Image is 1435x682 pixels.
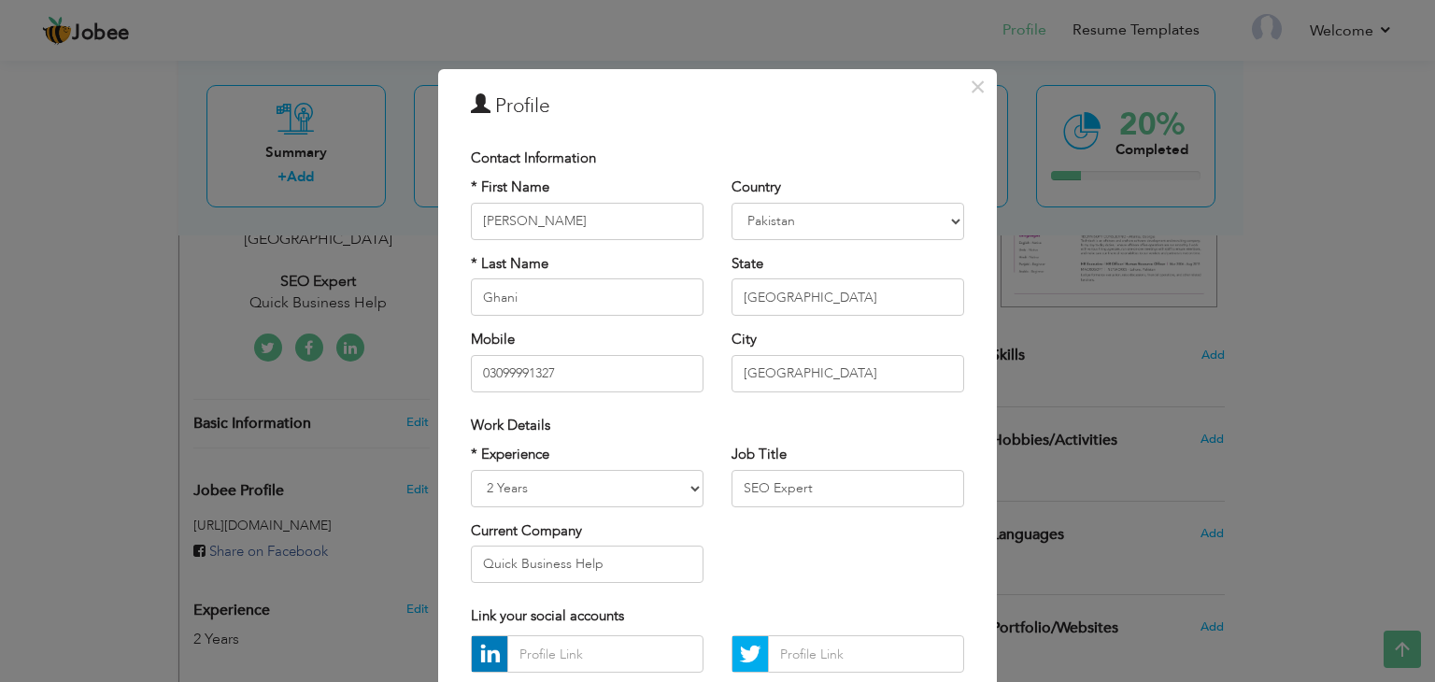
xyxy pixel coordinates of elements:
[471,606,624,625] span: Link your social accounts
[962,72,992,102] button: Close
[471,416,550,434] span: Work Details
[471,330,515,349] label: Mobile
[732,636,768,672] img: Twitter
[732,445,787,464] label: Job Title
[732,330,757,349] label: City
[768,635,964,673] input: Profile Link
[471,178,549,197] label: * First Name
[471,445,549,464] label: * Experience
[471,521,582,541] label: Current Company
[507,635,703,673] input: Profile Link
[970,70,986,104] span: ×
[472,636,507,672] img: linkedin
[471,149,596,167] span: Contact Information
[732,254,763,274] label: State
[471,254,548,274] label: * Last Name
[471,92,964,121] h3: Profile
[732,178,781,197] label: Country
